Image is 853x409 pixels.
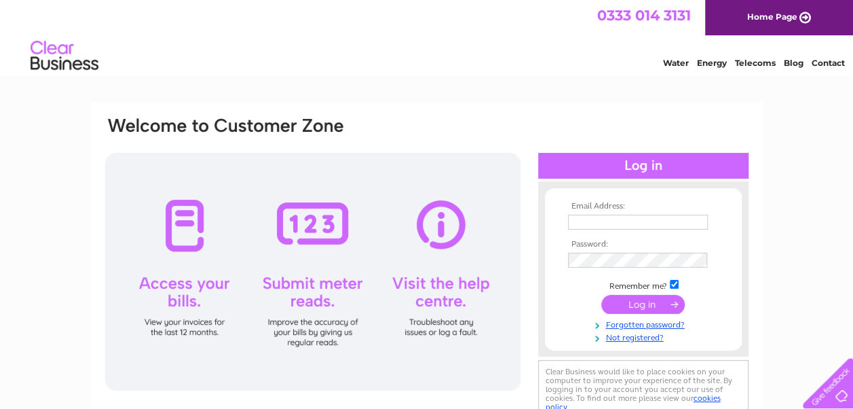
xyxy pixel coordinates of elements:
[735,58,776,68] a: Telecoms
[597,7,691,24] a: 0333 014 3131
[107,7,748,66] div: Clear Business is a trading name of Verastar Limited (registered in [GEOGRAPHIC_DATA] No. 3667643...
[568,317,722,330] a: Forgotten password?
[663,58,689,68] a: Water
[697,58,727,68] a: Energy
[812,58,845,68] a: Contact
[565,240,722,249] th: Password:
[565,202,722,211] th: Email Address:
[601,295,685,314] input: Submit
[568,330,722,343] a: Not registered?
[30,35,99,77] img: logo.png
[565,278,722,291] td: Remember me?
[784,58,803,68] a: Blog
